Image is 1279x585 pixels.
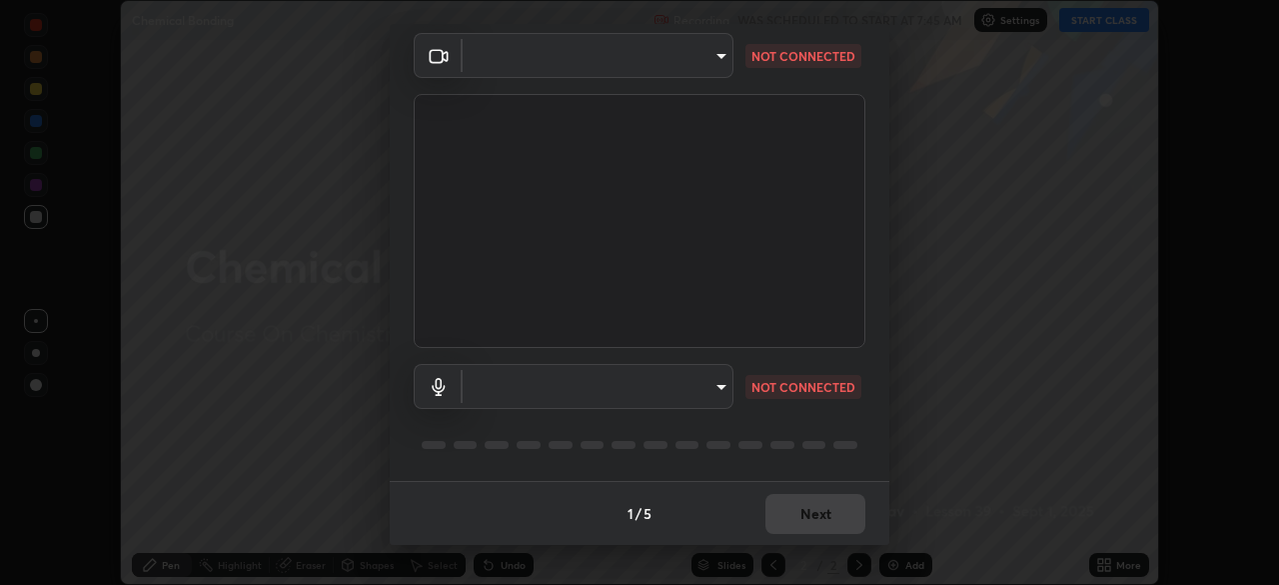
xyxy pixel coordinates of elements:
div: ​ [463,364,733,409]
div: ​ [463,33,733,78]
p: NOT CONNECTED [751,47,855,65]
h4: / [636,503,641,524]
h4: 5 [643,503,651,524]
p: NOT CONNECTED [751,378,855,396]
h4: 1 [628,503,634,524]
